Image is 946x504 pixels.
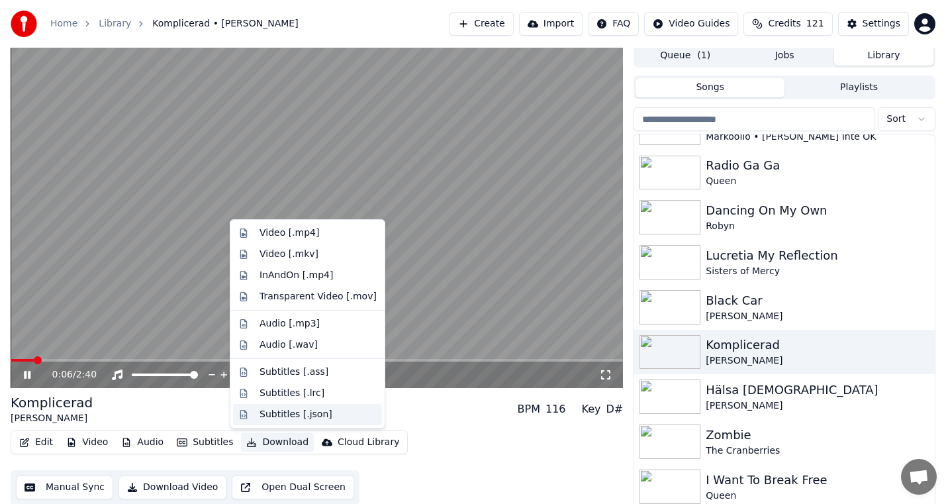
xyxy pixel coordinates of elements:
button: Playlists [784,78,933,97]
div: Transparent Video [.mov] [260,290,377,303]
div: Audio [.mp3] [260,317,320,330]
div: Queen [706,175,929,188]
nav: breadcrumb [50,17,299,30]
div: Audio [.wav] [260,338,318,352]
div: InAndOn [.mp4] [260,269,334,282]
button: Import [519,12,583,36]
div: [PERSON_NAME] [706,399,929,413]
div: Queen [706,489,929,503]
button: Edit [14,433,58,452]
span: Credits [768,17,800,30]
button: Download Video [118,476,226,499]
button: Jobs [735,46,834,66]
div: I Want To Break Free [706,471,929,489]
button: Manual Sync [16,476,113,499]
button: Audio [116,433,169,452]
button: FAQ [588,12,639,36]
span: 2:40 [76,368,97,381]
div: Settings [863,17,900,30]
div: Key [582,401,601,417]
div: Robyn [706,220,929,233]
button: Settings [838,12,909,36]
img: youka [11,11,37,37]
div: Subtitles [.lrc] [260,387,324,400]
div: The Cranberries [706,444,929,458]
div: [PERSON_NAME] [706,310,929,323]
button: Create [449,12,514,36]
button: Queue [636,46,735,66]
div: Cloud Library [338,436,399,449]
div: Black Car [706,291,929,310]
button: Download [241,433,314,452]
button: Library [834,46,933,66]
div: D# [606,401,624,417]
span: 0:06 [52,368,73,381]
span: Sort [886,113,906,126]
div: / [52,368,84,381]
a: Öppna chatt [901,459,937,495]
div: Subtitles [.ass] [260,366,328,379]
div: Video [.mp4] [260,227,319,240]
div: Komplicerad [706,336,929,354]
div: Markoolio • [PERSON_NAME] Inte OK [706,130,929,144]
div: Komplicerad [11,393,93,412]
button: Songs [636,78,784,97]
div: Hälsa [DEMOGRAPHIC_DATA] [706,381,929,399]
button: Video [61,433,113,452]
button: Credits121 [743,12,832,36]
a: Home [50,17,77,30]
div: BPM [518,401,540,417]
button: Open Dual Screen [232,476,354,499]
span: 121 [806,17,824,30]
button: Subtitles [171,433,238,452]
div: Video [.mkv] [260,248,318,261]
div: Sisters of Mercy [706,265,929,278]
div: Subtitles [.json] [260,408,332,421]
div: Zombie [706,426,929,444]
div: Radio Ga Ga [706,156,929,175]
div: [PERSON_NAME] [706,354,929,368]
span: Komplicerad • [PERSON_NAME] [152,17,298,30]
div: Dancing On My Own [706,201,929,220]
div: Lucretia My Reflection [706,246,929,265]
a: Library [99,17,131,30]
span: ( 1 ) [697,49,710,62]
button: Video Guides [644,12,738,36]
div: 116 [545,401,566,417]
div: [PERSON_NAME] [11,412,93,425]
